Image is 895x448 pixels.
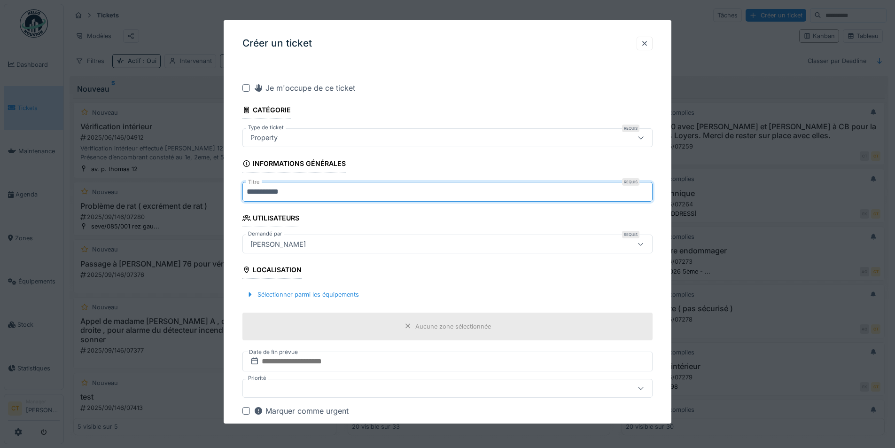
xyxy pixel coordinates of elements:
[246,374,268,382] label: Priorité
[246,230,284,238] label: Demandé par
[622,178,639,186] div: Requis
[242,263,302,279] div: Localisation
[248,347,299,357] label: Date de fin prévue
[622,231,639,238] div: Requis
[622,125,639,132] div: Requis
[242,103,291,119] div: Catégorie
[242,38,312,49] h3: Créer un ticket
[242,211,299,227] div: Utilisateurs
[242,288,363,301] div: Sélectionner parmi les équipements
[254,82,355,94] div: Je m'occupe de ce ticket
[247,133,281,143] div: Property
[246,124,286,132] label: Type de ticket
[415,322,491,331] div: Aucune zone sélectionnée
[242,157,346,173] div: Informations générales
[254,405,349,417] div: Marquer comme urgent
[247,239,310,249] div: [PERSON_NAME]
[246,178,262,186] label: Titre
